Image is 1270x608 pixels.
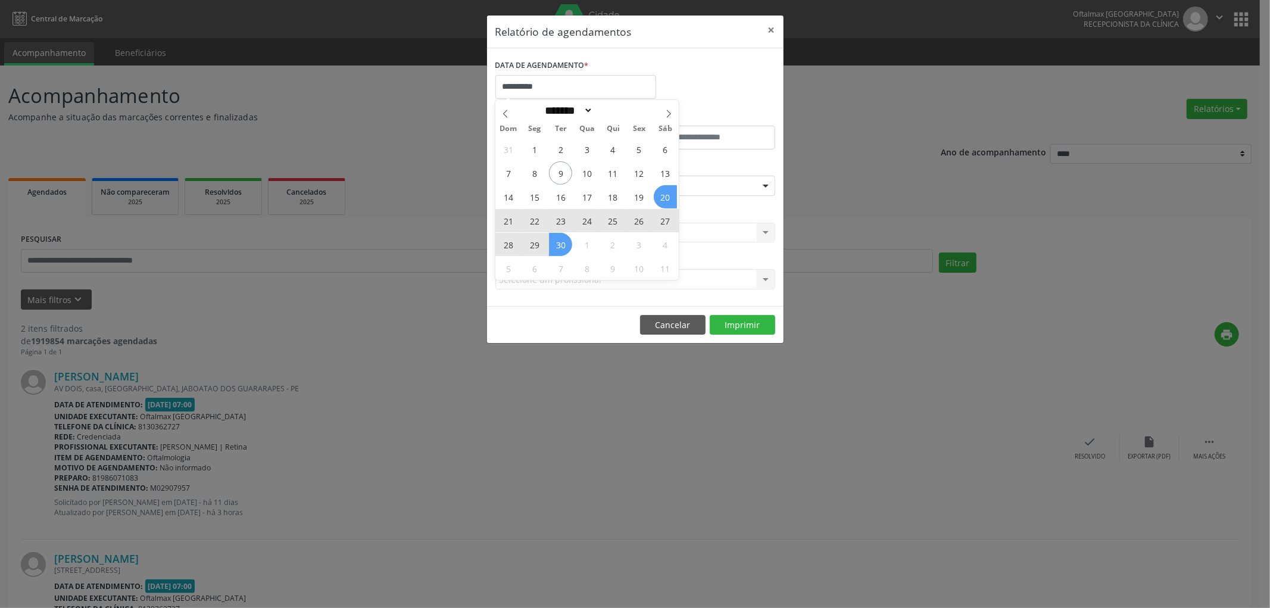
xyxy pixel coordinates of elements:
[575,185,598,208] span: Setembro 17, 2025
[549,257,572,280] span: Outubro 7, 2025
[601,257,625,280] span: Outubro 9, 2025
[495,125,522,133] span: Dom
[497,257,520,280] span: Outubro 5, 2025
[600,125,626,133] span: Qui
[574,125,600,133] span: Qua
[628,209,651,232] span: Setembro 26, 2025
[601,233,625,256] span: Outubro 2, 2025
[654,257,677,280] span: Outubro 11, 2025
[541,104,594,117] select: Month
[549,138,572,161] span: Setembro 2, 2025
[654,185,677,208] span: Setembro 20, 2025
[575,161,598,185] span: Setembro 10, 2025
[549,209,572,232] span: Setembro 23, 2025
[654,138,677,161] span: Setembro 6, 2025
[549,161,572,185] span: Setembro 9, 2025
[549,233,572,256] span: Setembro 30, 2025
[654,161,677,185] span: Setembro 13, 2025
[640,315,706,335] button: Cancelar
[575,233,598,256] span: Outubro 1, 2025
[628,257,651,280] span: Outubro 10, 2025
[497,185,520,208] span: Setembro 14, 2025
[760,15,784,45] button: Close
[628,161,651,185] span: Setembro 12, 2025
[495,57,589,75] label: DATA DE AGENDAMENTO
[523,138,546,161] span: Setembro 1, 2025
[497,161,520,185] span: Setembro 7, 2025
[575,257,598,280] span: Outubro 8, 2025
[628,185,651,208] span: Setembro 19, 2025
[593,104,632,117] input: Year
[601,209,625,232] span: Setembro 25, 2025
[523,257,546,280] span: Outubro 6, 2025
[628,233,651,256] span: Outubro 3, 2025
[601,161,625,185] span: Setembro 11, 2025
[575,209,598,232] span: Setembro 24, 2025
[626,125,653,133] span: Sex
[549,185,572,208] span: Setembro 16, 2025
[654,209,677,232] span: Setembro 27, 2025
[548,125,574,133] span: Ter
[601,185,625,208] span: Setembro 18, 2025
[497,209,520,232] span: Setembro 21, 2025
[497,233,520,256] span: Setembro 28, 2025
[601,138,625,161] span: Setembro 4, 2025
[522,125,548,133] span: Seg
[523,209,546,232] span: Setembro 22, 2025
[575,138,598,161] span: Setembro 3, 2025
[523,161,546,185] span: Setembro 8, 2025
[653,125,679,133] span: Sáb
[495,24,632,39] h5: Relatório de agendamentos
[497,138,520,161] span: Agosto 31, 2025
[638,107,775,126] label: ATÉ
[710,315,775,335] button: Imprimir
[523,185,546,208] span: Setembro 15, 2025
[654,233,677,256] span: Outubro 4, 2025
[523,233,546,256] span: Setembro 29, 2025
[628,138,651,161] span: Setembro 5, 2025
